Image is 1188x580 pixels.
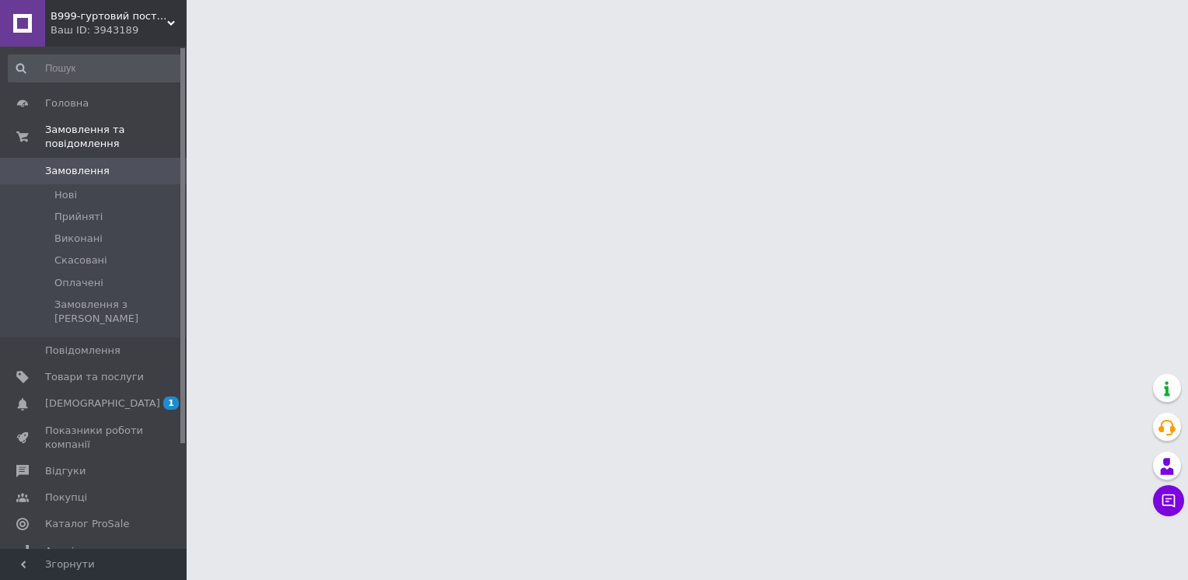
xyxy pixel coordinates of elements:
[45,397,160,411] span: [DEMOGRAPHIC_DATA]
[54,298,182,326] span: Замовлення з [PERSON_NAME]
[8,54,183,82] input: Пошук
[54,276,103,290] span: Оплачені
[45,464,86,478] span: Відгуки
[45,370,144,384] span: Товари та послуги
[54,188,77,202] span: Нові
[54,253,107,267] span: Скасовані
[163,397,179,410] span: 1
[54,232,103,246] span: Виконані
[51,9,167,23] span: B999-гуртовий постачальник батарейок для бізнесу
[45,491,87,505] span: Покупці
[45,123,187,151] span: Замовлення та повідомлення
[45,544,99,558] span: Аналітика
[45,96,89,110] span: Головна
[51,23,187,37] div: Ваш ID: 3943189
[1153,485,1184,516] button: Чат з покупцем
[45,424,144,452] span: Показники роботи компанії
[45,344,121,358] span: Повідомлення
[45,164,110,178] span: Замовлення
[45,517,129,531] span: Каталог ProSale
[54,210,103,224] span: Прийняті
